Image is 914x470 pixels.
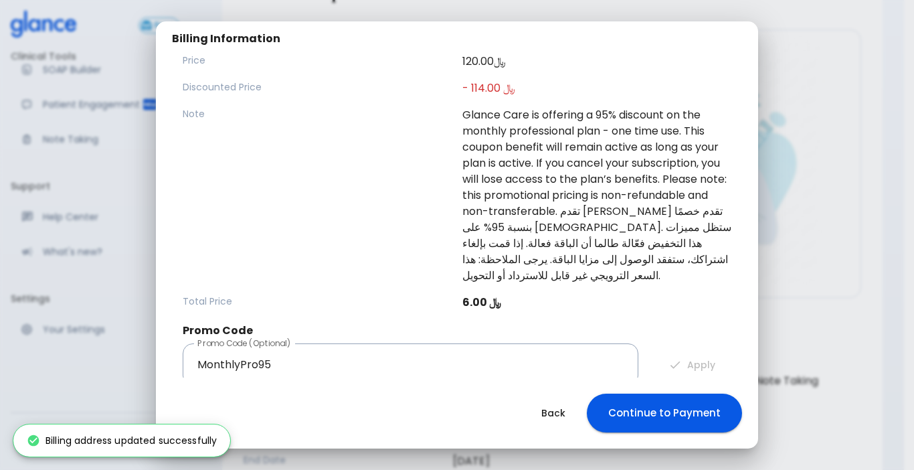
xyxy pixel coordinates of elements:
p: Glance Care is offering a 95% discount on the monthly professional plan - one time use. This coup... [462,107,731,284]
div: Billing address updated successfully [27,428,217,453]
button: Back [525,400,581,427]
p: 120.00 ﷼ [462,54,731,70]
h2: Billing Information [172,32,280,46]
p: Note [183,107,452,121]
label: Promo Code (Optional) [197,337,291,349]
p: Discounted Price [183,80,452,94]
p: Price [183,54,452,67]
p: 6.00 ﷼ [462,295,731,311]
h6: Promo Code [183,321,731,340]
p: Total Price [183,295,452,308]
p: - 114.00 ﷼ [462,80,731,96]
button: Continue to Payment [587,394,742,433]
